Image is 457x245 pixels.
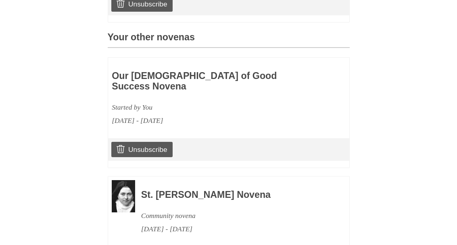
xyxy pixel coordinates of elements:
[112,114,298,128] div: [DATE] - [DATE]
[112,71,298,92] h3: Our [DEMOGRAPHIC_DATA] of Good Success Novena
[112,101,298,114] div: Started by You
[141,210,328,223] div: Community novena
[112,181,135,213] img: Novena image
[141,190,328,201] h3: St. [PERSON_NAME] Novena
[108,33,350,48] h3: Your other novenas
[141,223,328,236] div: [DATE] - [DATE]
[111,142,172,158] a: Unsubscribe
